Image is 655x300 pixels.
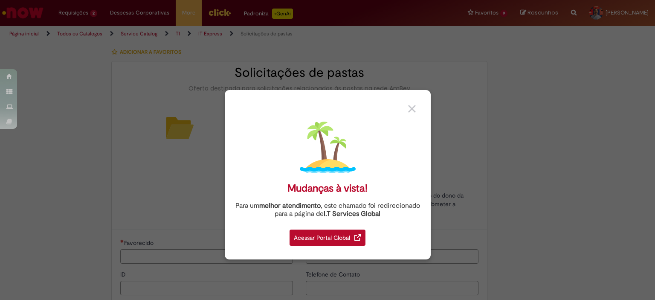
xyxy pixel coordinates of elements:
[324,205,380,218] a: I.T Services Global
[290,225,365,246] a: Acessar Portal Global
[259,201,321,210] strong: melhor atendimento
[231,202,424,218] div: Para um , este chamado foi redirecionado para a página de
[408,105,416,113] img: close_button_grey.png
[290,230,365,246] div: Acessar Portal Global
[354,234,361,241] img: redirect_link.png
[287,182,368,195] div: Mudanças à vista!
[300,119,356,175] img: island.png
